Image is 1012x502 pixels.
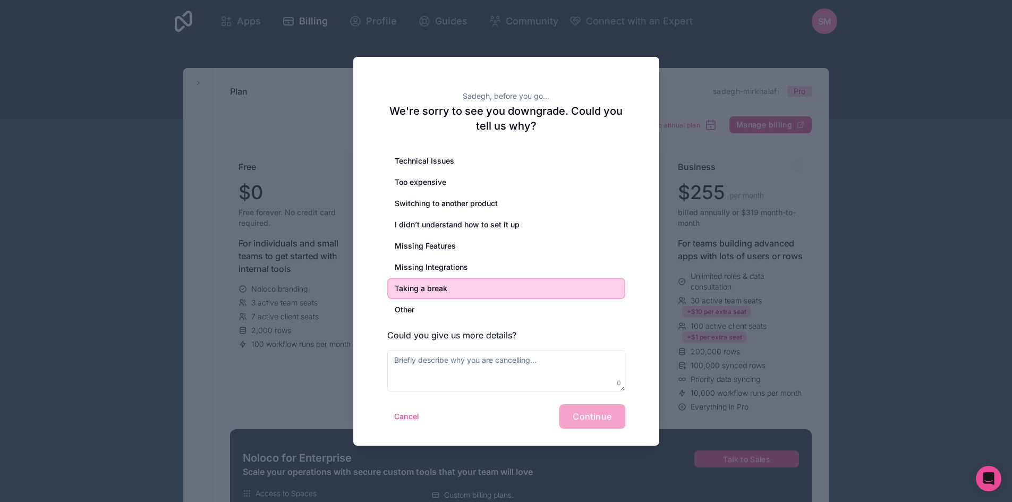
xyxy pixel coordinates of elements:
div: I didn’t understand how to set it up [387,214,625,235]
div: Taking a break [387,278,625,299]
h3: Could you give us more details? [387,329,625,342]
div: Missing Integrations [387,257,625,278]
div: Too expensive [387,172,625,193]
div: Missing Features [387,235,625,257]
div: Switching to another product [387,193,625,214]
h2: We're sorry to see you downgrade. Could you tell us why? [387,104,625,133]
div: Open Intercom Messenger [976,466,1001,491]
button: Cancel [387,408,427,425]
div: Other [387,299,625,320]
h2: Sadegh, before you go... [387,91,625,101]
div: Technical Issues [387,150,625,172]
